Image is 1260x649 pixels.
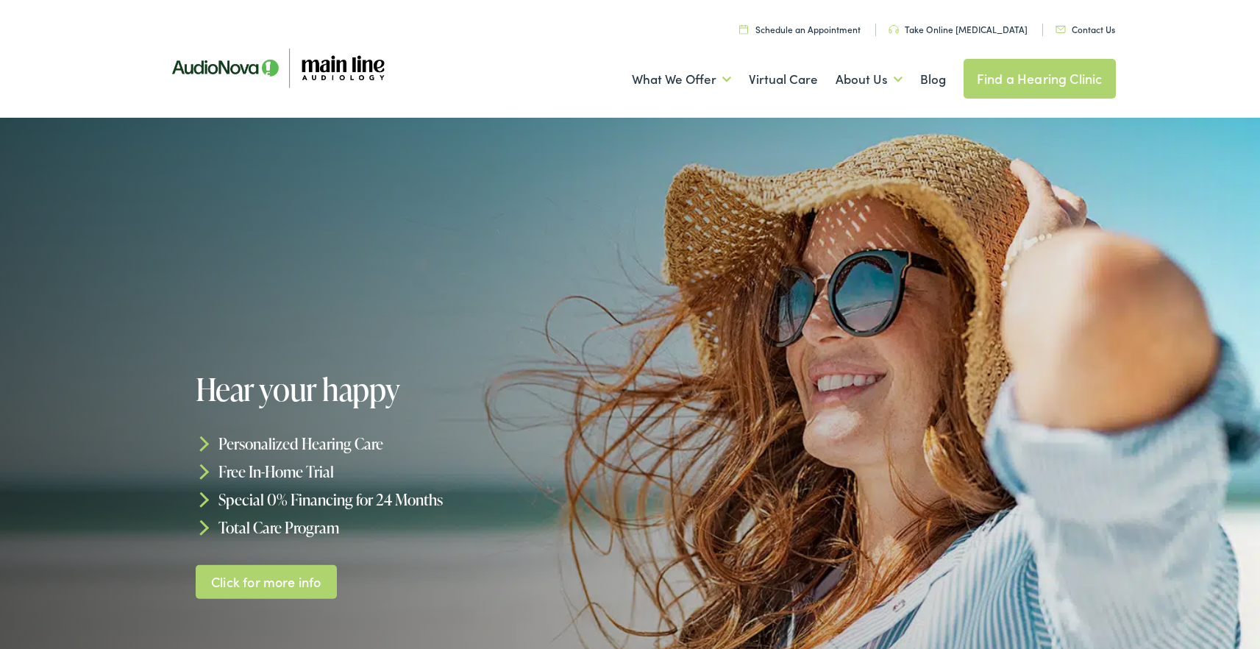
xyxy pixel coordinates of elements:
h1: Hear your happy [196,372,637,406]
a: Take Online [MEDICAL_DATA] [889,23,1028,35]
a: Click for more info [196,564,338,599]
li: Personalized Hearing Care [196,430,637,458]
li: Free In-Home Trial [196,458,637,486]
a: Contact Us [1056,23,1115,35]
a: About Us [836,52,903,107]
img: utility icon [889,25,899,34]
a: What We Offer [632,52,731,107]
img: utility icon [1056,26,1066,33]
img: utility icon [739,24,748,34]
li: Special 0% Financing for 24 Months [196,486,637,514]
a: Schedule an Appointment [739,23,861,35]
a: Virtual Care [749,52,818,107]
li: Total Care Program [196,513,637,541]
a: Find a Hearing Clinic [964,59,1116,99]
a: Blog [920,52,946,107]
